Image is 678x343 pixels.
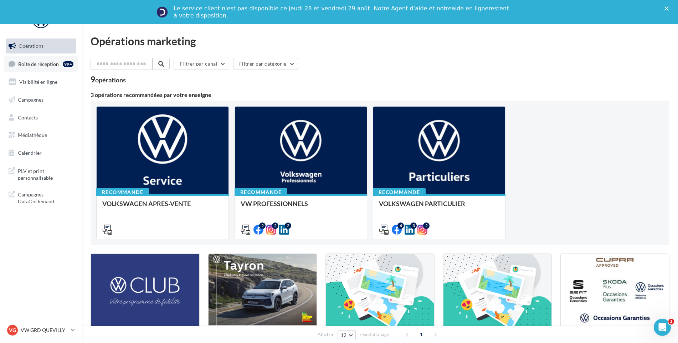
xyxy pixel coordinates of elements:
div: opérations [95,77,126,83]
a: Boîte de réception99+ [4,56,78,72]
div: 3 opérations recommandées par votre enseigne [91,92,669,98]
span: VOLKSWAGEN PARTICULIER [379,200,465,208]
iframe: Intercom live chat [654,319,671,336]
a: Campagnes [4,92,78,107]
div: 2 [423,222,430,229]
span: 12 [341,332,347,338]
span: Calendrier [18,150,42,156]
a: Visibilité en ligne [4,75,78,89]
a: Calendrier [4,145,78,160]
span: résultats/page [360,331,389,338]
p: VW GRD QUEVILLY [21,327,68,334]
a: Opérations [4,39,78,53]
div: Recommandé [235,188,287,196]
div: 2 [272,222,278,229]
div: Le service client n'est pas disponible ce jeudi 28 et vendredi 29 août. Notre Agent d'aide et not... [174,5,510,19]
a: VG VW GRD QUEVILLY [6,323,76,337]
div: 9 [91,76,126,83]
div: Fermer [664,6,672,11]
span: Campagnes DataOnDemand [18,190,73,205]
span: VOLKSWAGEN APRES-VENTE [102,200,191,208]
span: 1 [416,329,427,340]
span: Campagnes [18,97,43,103]
a: aide en ligne [452,5,488,12]
a: PLV et print personnalisable [4,163,78,184]
div: 99+ [63,61,73,67]
span: Médiathèque [18,132,47,138]
div: 3 [410,222,417,229]
div: Recommandé [96,188,149,196]
span: PLV et print personnalisable [18,166,73,181]
span: VG [9,327,16,334]
span: VW PROFESSIONNELS [241,200,308,208]
button: Filtrer par catégorie [233,58,298,70]
div: 4 [397,222,404,229]
div: 2 [259,222,266,229]
span: Boîte de réception [18,61,59,67]
a: Médiathèque [4,128,78,143]
span: Afficher [318,331,334,338]
span: Opérations [19,43,43,49]
a: Contacts [4,110,78,125]
span: Contacts [18,114,38,120]
div: Recommandé [373,188,426,196]
div: Opérations marketing [91,36,669,46]
a: Campagnes DataOnDemand [4,187,78,208]
button: Filtrer par canal [174,58,229,70]
div: 2 [285,222,291,229]
span: 1 [668,319,674,324]
button: 12 [338,330,356,340]
span: Visibilité en ligne [19,79,57,85]
img: Profile image for Service-Client [156,6,168,18]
